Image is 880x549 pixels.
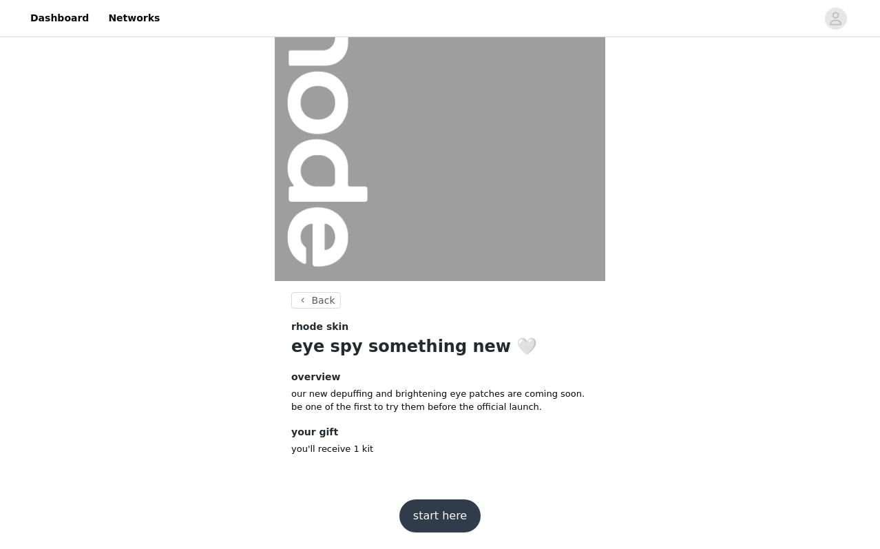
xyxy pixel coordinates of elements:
div: avatar [829,8,842,30]
span: rhode skin [291,320,348,334]
button: Back [291,292,341,309]
p: our new depuffing and brightening eye patches are coming soon. be one of the first to try them be... [291,387,589,414]
h4: your gift [291,425,589,439]
h1: eye spy something new 🤍 [291,334,589,359]
button: start here [399,499,481,532]
p: you'll receive 1 kit [291,442,589,456]
a: Networks [100,3,168,34]
h4: overview [291,370,589,384]
a: Dashboard [22,3,97,34]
